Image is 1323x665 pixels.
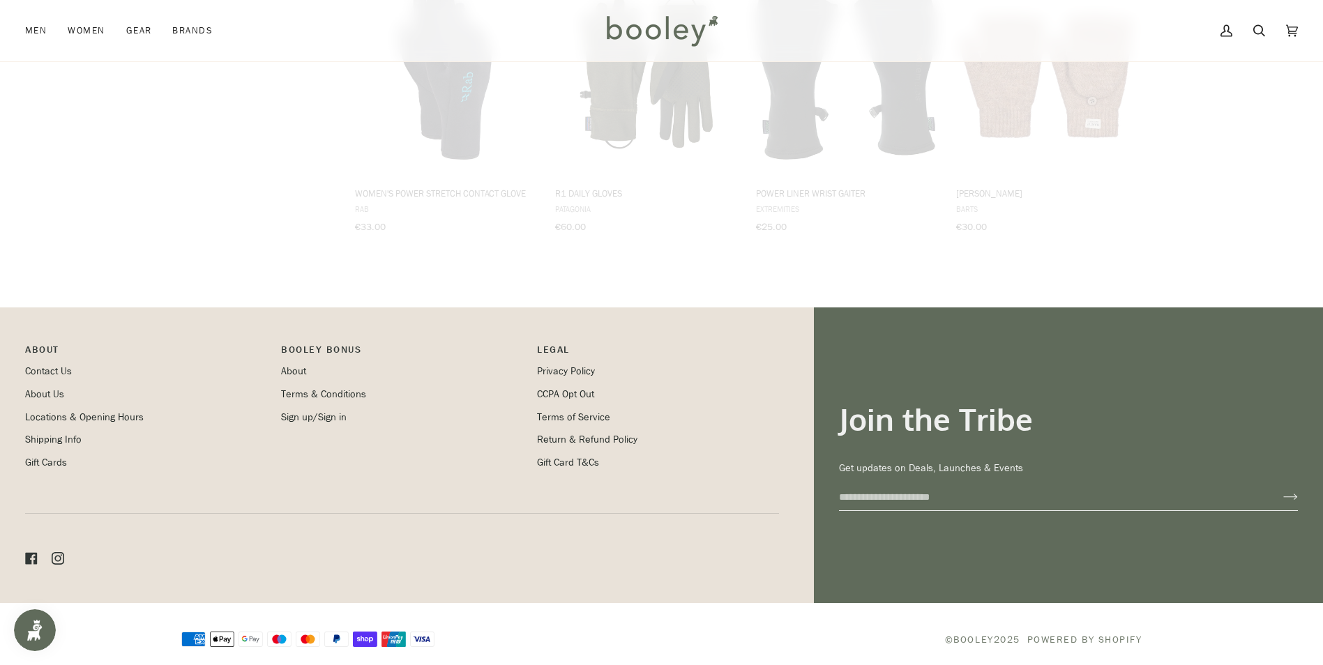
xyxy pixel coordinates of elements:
a: Powered by Shopify [1027,633,1142,646]
a: CCPA Opt Out [537,388,594,401]
a: Locations & Opening Hours [25,411,144,424]
span: Women [68,24,105,38]
a: Privacy Policy [537,365,595,378]
p: Pipeline_Footer Main [25,342,267,364]
a: About [281,365,306,378]
input: your-email@example.com [839,484,1261,510]
a: Return & Refund Policy [537,433,637,446]
a: Terms of Service [537,411,610,424]
a: Gift Cards [25,456,67,469]
a: Sign up/Sign in [281,411,347,424]
a: Gift Card T&Cs [537,456,599,469]
img: Booley [600,10,723,51]
span: © 2025 [945,632,1020,647]
p: Booley Bonus [281,342,523,364]
span: Men [25,24,47,38]
span: Gear [126,24,152,38]
p: Pipeline_Footer Sub [537,342,779,364]
a: Shipping Info [25,433,82,446]
iframe: Button to open loyalty program pop-up [14,609,56,651]
a: About Us [25,388,64,401]
h3: Join the Tribe [839,400,1298,438]
a: Booley [953,633,993,646]
span: Brands [172,24,213,38]
p: Get updates on Deals, Launches & Events [839,461,1298,476]
a: Contact Us [25,365,72,378]
a: Terms & Conditions [281,388,366,401]
button: Join [1261,486,1298,508]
